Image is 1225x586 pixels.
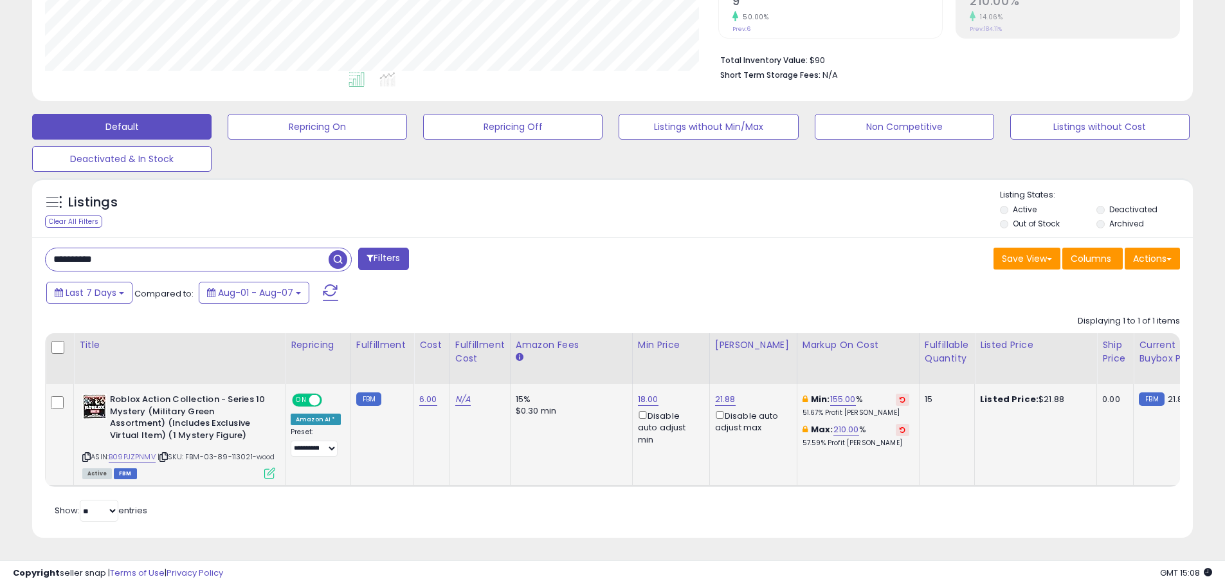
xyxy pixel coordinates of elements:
div: Cost [419,338,444,352]
small: 50.00% [738,12,768,22]
div: 0.00 [1102,394,1123,405]
button: Save View [994,248,1060,270]
div: 15% [516,394,622,405]
a: Privacy Policy [167,567,223,579]
div: Title [79,338,280,352]
a: 210.00 [833,423,859,436]
small: Amazon Fees. [516,352,523,363]
a: 18.00 [638,393,658,406]
a: 6.00 [419,393,437,406]
label: Deactivated [1109,204,1157,215]
b: Short Term Storage Fees: [720,69,821,80]
div: Ship Price [1102,338,1128,365]
label: Active [1013,204,1037,215]
button: Non Competitive [815,114,994,140]
div: Fulfillment Cost [455,338,505,365]
span: Show: entries [55,504,147,517]
button: Aug-01 - Aug-07 [199,282,309,304]
div: Displaying 1 to 1 of 1 items [1078,315,1180,327]
span: 2025-08-15 15:08 GMT [1160,567,1212,579]
b: Total Inventory Value: [720,55,808,66]
div: seller snap | | [13,567,223,580]
small: FBM [356,392,381,406]
button: Repricing On [228,114,407,140]
button: Actions [1125,248,1180,270]
span: Last 7 Days [66,286,116,299]
span: N/A [822,69,838,81]
span: Aug-01 - Aug-07 [218,286,293,299]
p: Listing States: [1000,189,1193,201]
button: Last 7 Days [46,282,132,304]
div: Fulfillable Quantity [925,338,969,365]
small: Prev: 184.11% [970,25,1002,33]
div: Amazon AI * [291,414,341,425]
a: B09PJZPNMV [109,452,156,462]
span: ON [293,395,309,406]
span: Compared to: [134,288,194,300]
a: 21.88 [715,393,736,406]
p: 51.67% Profit [PERSON_NAME] [803,408,909,417]
li: $90 [720,51,1170,67]
img: 51Fx9173oXL._SL40_.jpg [82,394,107,419]
div: % [803,394,909,417]
button: Deactivated & In Stock [32,146,212,172]
b: Listed Price: [980,393,1039,405]
a: N/A [455,393,471,406]
span: 21.88 [1168,393,1188,405]
label: Archived [1109,218,1144,229]
div: 15 [925,394,965,405]
div: Disable auto adjust min [638,408,700,446]
div: Min Price [638,338,704,352]
button: Listings without Min/Max [619,114,798,140]
div: Listed Price [980,338,1091,352]
b: Min: [811,393,830,405]
div: Fulfillment [356,338,408,352]
span: Columns [1071,252,1111,265]
div: Disable auto adjust max [715,408,787,434]
span: All listings currently available for purchase on Amazon [82,468,112,479]
div: [PERSON_NAME] [715,338,792,352]
a: Terms of Use [110,567,165,579]
button: Default [32,114,212,140]
div: % [803,424,909,448]
small: 14.06% [975,12,1003,22]
div: Markup on Cost [803,338,914,352]
div: ASIN: [82,394,275,477]
div: Current Buybox Price [1139,338,1205,365]
b: Max: [811,423,833,435]
th: The percentage added to the cost of goods (COGS) that forms the calculator for Min & Max prices. [797,333,919,384]
div: $21.88 [980,394,1087,405]
div: $0.30 min [516,405,622,417]
h5: Listings [68,194,118,212]
button: Listings without Cost [1010,114,1190,140]
button: Columns [1062,248,1123,270]
small: FBM [1139,392,1164,406]
div: Amazon Fees [516,338,627,352]
span: | SKU: FBM-03-89-113021-wood [158,452,275,462]
button: Repricing Off [423,114,603,140]
strong: Copyright [13,567,60,579]
label: Out of Stock [1013,218,1060,229]
button: Filters [358,248,408,270]
small: Prev: 6 [732,25,750,33]
a: 155.00 [830,393,856,406]
div: Preset: [291,428,341,457]
div: Repricing [291,338,345,352]
div: Clear All Filters [45,215,102,228]
p: 57.59% Profit [PERSON_NAME] [803,439,909,448]
span: OFF [320,395,341,406]
b: Roblox Action Collection - Series 10 Mystery (Military Green Assortment) (Includes Exclusive Virt... [110,394,266,444]
span: FBM [114,468,137,479]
